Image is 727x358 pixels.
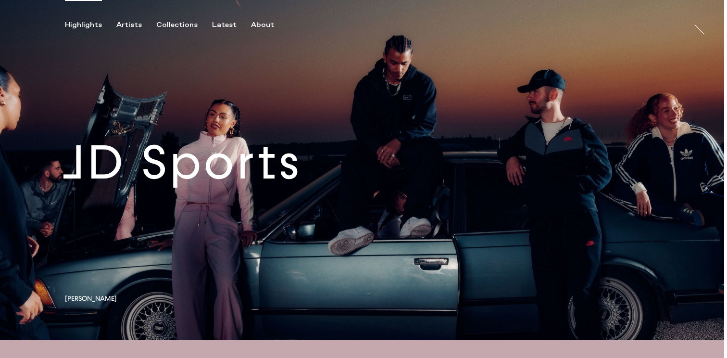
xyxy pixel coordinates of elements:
div: Collections [156,21,198,29]
div: About [251,21,274,29]
button: Artists [116,21,156,29]
div: Highlights [65,21,102,29]
button: About [251,21,288,29]
button: Latest [212,21,251,29]
div: Latest [212,21,237,29]
button: Highlights [65,21,116,29]
div: Artists [116,21,142,29]
button: Collections [156,21,212,29]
